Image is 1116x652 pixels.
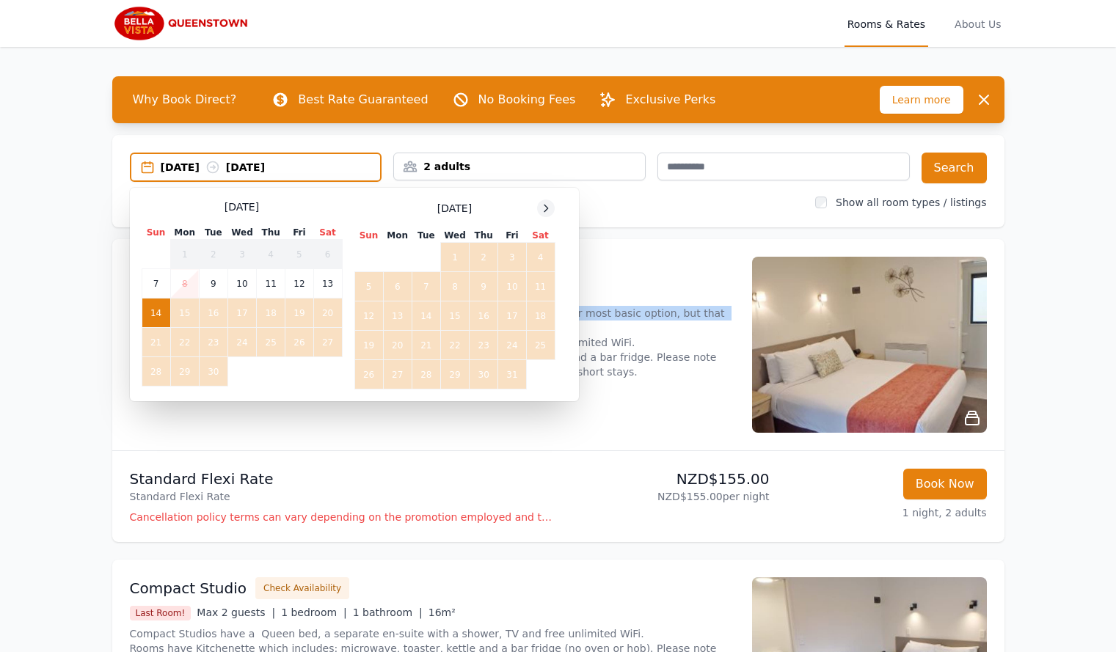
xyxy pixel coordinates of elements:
div: [DATE] [DATE] [161,160,381,175]
td: 8 [170,269,199,298]
td: 9 [199,269,227,298]
td: 17 [498,301,526,331]
td: 12 [285,269,313,298]
th: Mon [170,226,199,240]
p: Cancellation policy terms can vary depending on the promotion employed and the time of stay of th... [130,510,552,524]
p: Exclusive Perks [625,91,715,109]
td: 28 [142,357,170,387]
td: 24 [498,331,526,360]
span: 16m² [428,607,456,618]
td: 5 [285,240,313,269]
td: 10 [498,272,526,301]
span: Learn more [880,86,963,114]
td: 2 [199,240,227,269]
button: Book Now [903,469,987,499]
td: 30 [199,357,227,387]
td: 11 [257,269,285,298]
td: 14 [412,301,440,331]
button: Search [922,153,987,183]
td: 1 [440,243,469,272]
td: 16 [199,298,227,328]
th: Fri [498,229,526,243]
td: 8 [440,272,469,301]
th: Tue [412,229,440,243]
td: 25 [526,331,555,360]
td: 29 [440,360,469,389]
td: 23 [199,328,227,357]
td: 12 [354,301,383,331]
p: NZD$155.00 per night [564,489,770,504]
span: 1 bedroom | [281,607,347,618]
th: Sat [313,226,342,240]
label: Show all room types / listings [836,197,986,208]
span: Max 2 guests | [197,607,275,618]
p: Best Rate Guaranteed [298,91,428,109]
td: 19 [354,331,383,360]
td: 7 [412,272,440,301]
div: 2 adults [394,159,645,174]
h3: Compact Studio [130,578,247,598]
p: NZD$155.00 [564,469,770,489]
span: [DATE] [225,199,259,214]
th: Mon [383,229,412,243]
span: [DATE] [437,201,472,216]
td: 30 [470,360,498,389]
p: Standard Flexi Rate [130,469,552,489]
td: 9 [470,272,498,301]
p: Standard Flexi Rate [130,489,552,504]
td: 21 [412,331,440,360]
td: 1 [170,240,199,269]
td: 13 [313,269,342,298]
img: Bella Vista Queenstown [112,6,253,41]
td: 11 [526,272,555,301]
td: 19 [285,298,313,328]
td: 29 [170,357,199,387]
p: No Booking Fees [478,91,576,109]
td: 20 [383,331,412,360]
td: 26 [285,328,313,357]
td: 18 [526,301,555,331]
td: 6 [383,272,412,301]
td: 31 [498,360,526,389]
span: Why Book Direct? [121,85,249,114]
td: 5 [354,272,383,301]
td: 17 [227,298,256,328]
td: 23 [470,331,498,360]
span: Last Room! [130,606,192,620]
th: Sun [354,229,383,243]
td: 2 [470,243,498,272]
span: 1 bathroom | [353,607,423,618]
td: 15 [440,301,469,331]
th: Wed [440,229,469,243]
td: 14 [142,298,170,328]
th: Thu [470,229,498,243]
button: Check Availability [255,577,349,599]
th: Sat [526,229,555,243]
td: 22 [170,328,199,357]
td: 7 [142,269,170,298]
p: 1 night, 2 adults [781,505,987,520]
td: 3 [498,243,526,272]
td: 27 [383,360,412,389]
td: 10 [227,269,256,298]
td: 4 [526,243,555,272]
td: 21 [142,328,170,357]
th: Thu [257,226,285,240]
td: 18 [257,298,285,328]
td: 3 [227,240,256,269]
th: Wed [227,226,256,240]
th: Fri [285,226,313,240]
th: Tue [199,226,227,240]
td: 6 [313,240,342,269]
td: 20 [313,298,342,328]
td: 4 [257,240,285,269]
td: 15 [170,298,199,328]
td: 28 [412,360,440,389]
td: 22 [440,331,469,360]
td: 24 [227,328,256,357]
td: 27 [313,328,342,357]
th: Sun [142,226,170,240]
td: 25 [257,328,285,357]
td: 13 [383,301,412,331]
td: 26 [354,360,383,389]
